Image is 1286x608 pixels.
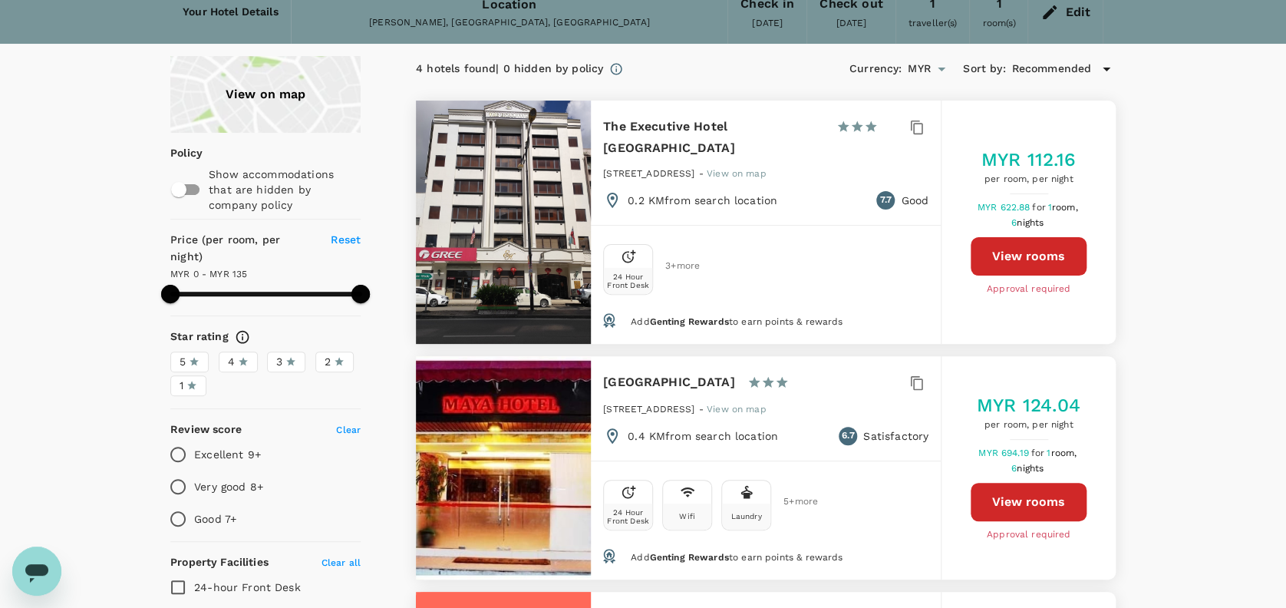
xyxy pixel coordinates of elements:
span: for [1031,448,1047,458]
p: Very good 8+ [194,479,263,494]
span: - [699,168,707,179]
span: MYR 694.19 [978,448,1031,458]
span: - [699,404,707,415]
a: View on map [707,167,767,179]
svg: Star ratings are awarded to properties to represent the quality of services, facilities, and amen... [235,329,250,345]
div: 24 Hour Front Desk [607,508,649,525]
span: 3 [276,354,282,370]
span: 1 [1048,202,1080,213]
div: 24 Hour Front Desk [607,273,649,289]
iframe: Button to launch messaging window [12,547,61,596]
div: [PERSON_NAME], [GEOGRAPHIC_DATA], [GEOGRAPHIC_DATA] [304,15,715,31]
h5: MYR 124.04 [977,393,1081,418]
div: 4 hotels found | 0 hidden by policy [416,61,603,78]
span: 7.7 [880,193,892,208]
span: Genting Rewards [649,552,728,563]
span: for [1032,202,1047,213]
span: 6.7 [842,428,854,444]
div: Edit [1065,2,1090,23]
span: nights [1017,217,1044,228]
a: View on map [170,56,361,133]
h6: The Executive Hotel [GEOGRAPHIC_DATA] [603,116,824,159]
h6: Star rating [170,329,229,345]
p: 0.4 KM from search location [628,428,778,444]
span: View on map [707,404,767,415]
span: Approval required [987,282,1071,297]
span: 1 [1047,448,1079,458]
span: [STREET_ADDRESS] [603,404,694,415]
h6: [GEOGRAPHIC_DATA] [603,372,735,393]
h6: Review score [170,421,242,438]
span: Add to earn points & rewards [631,316,842,327]
h6: Currency : [849,61,902,78]
span: room, [1052,202,1078,213]
p: Good [901,193,928,208]
span: Genting Rewards [649,316,728,327]
span: 5 + more [783,497,806,507]
p: Excellent 9+ [194,447,261,462]
span: 24-hour Front Desk [194,581,301,593]
span: nights [1017,463,1044,474]
p: Satisfactory [863,428,928,444]
span: room(s) [982,18,1015,28]
button: View rooms [971,237,1087,276]
span: Clear all [321,557,361,568]
div: Laundry [730,512,761,520]
span: Recommended [1011,61,1091,78]
span: per room, per night [977,418,1081,433]
span: [DATE] [752,18,783,28]
p: 0.2 KM from search location [628,193,777,208]
span: Add to earn points & rewards [631,552,842,563]
p: Show accommodations that are hidden by company policy [209,167,359,213]
span: View on map [707,168,767,179]
button: View rooms [971,483,1087,521]
span: Clear [336,425,361,435]
button: Open [931,58,952,80]
h6: Sort by : [963,61,1005,78]
span: 2 [325,354,331,370]
span: Approval required [987,527,1071,543]
span: MYR 0 - MYR 135 [170,269,247,279]
p: Policy [170,145,180,160]
h5: MYR 112.16 [981,147,1077,172]
span: 1 [180,378,183,394]
span: [STREET_ADDRESS] [603,168,694,179]
span: [DATE] [836,18,866,28]
span: traveller(s) [908,18,958,28]
span: 4 [228,354,235,370]
span: per room, per night [981,172,1077,187]
div: Wifi [679,512,695,520]
h6: Property Facilities [170,554,269,571]
span: MYR 622.88 [978,202,1033,213]
h6: Price (per room, per night) [170,232,313,266]
p: Good 7+ [194,511,236,527]
span: 5 [180,354,186,370]
span: 6 [1011,463,1046,474]
span: 3 + more [665,261,688,271]
span: Reset [331,233,361,246]
span: room, [1050,448,1077,458]
h6: Your Hotel Details [183,4,279,21]
a: View on map [707,402,767,415]
span: 6 [1011,217,1046,228]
